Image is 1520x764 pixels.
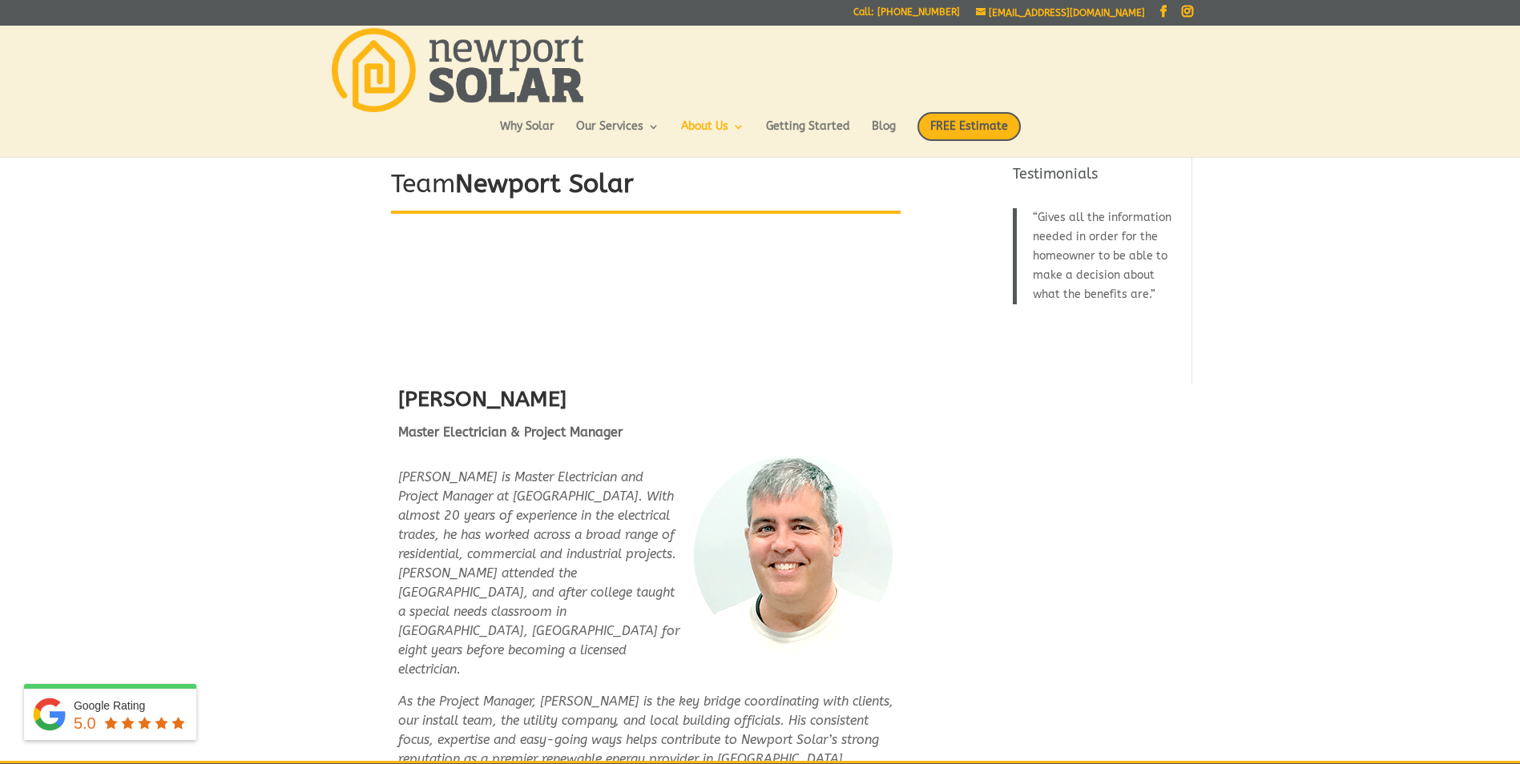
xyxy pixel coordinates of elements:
h1: Team [391,167,901,211]
a: Why Solar [500,121,554,148]
em: [PERSON_NAME] is Master Electrician and Project Manager at [GEOGRAPHIC_DATA]. With almost 20 year... [398,469,679,677]
h4: Testimonials [1013,164,1182,192]
a: FREE Estimate [917,112,1021,157]
span: 5.0 [74,714,96,732]
a: About Us [681,121,744,148]
a: Getting Started [766,121,850,148]
blockquote: Gives all the information needed in order for the homeowner to be able to make a decision about w... [1013,208,1182,304]
a: Blog [872,121,896,148]
img: Mark Cordeiro - Newport Solar [693,455,893,655]
a: Our Services [576,121,659,148]
strong: Master Electrician & Project Manager [398,424,623,440]
span: FREE Estimate [917,112,1021,141]
strong: [PERSON_NAME] [398,386,566,412]
a: [EMAIL_ADDRESS][DOMAIN_NAME] [976,7,1145,18]
strong: Newport Solar [455,169,634,199]
a: Call: [PHONE_NUMBER] [853,7,960,24]
div: Google Rating [74,698,188,714]
img: Newport Solar | Solar Energy Optimized. [332,28,583,112]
